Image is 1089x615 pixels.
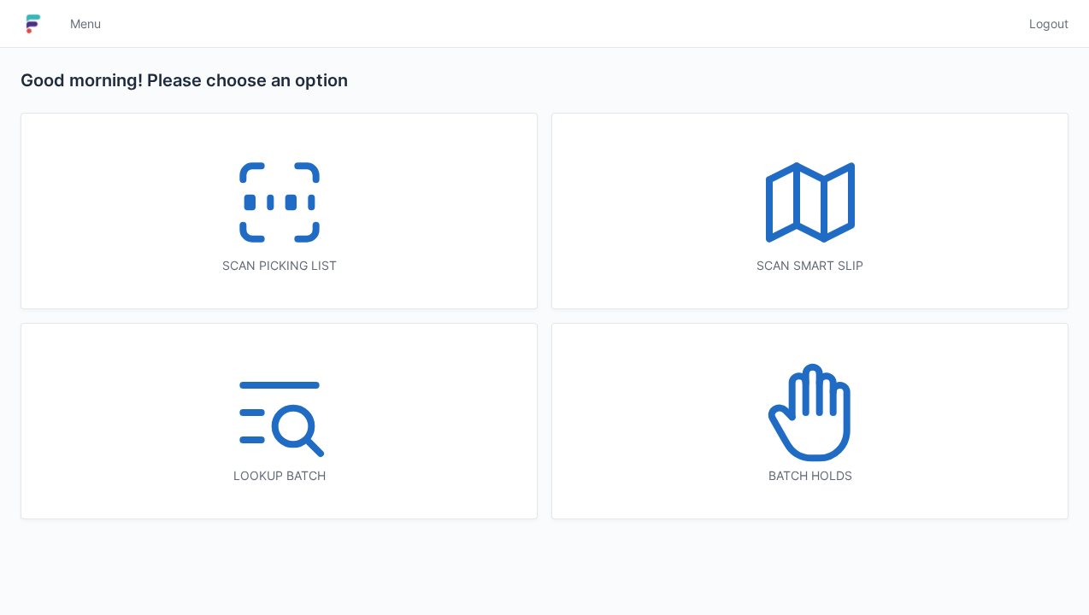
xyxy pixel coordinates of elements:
[586,257,1033,274] div: Scan smart slip
[586,467,1033,484] div: Batch holds
[551,323,1068,519] a: Batch holds
[1029,15,1068,32] span: Logout
[60,9,111,39] a: Menu
[56,257,503,274] div: Scan picking list
[70,15,101,32] span: Menu
[1019,9,1068,39] a: Logout
[21,113,538,309] a: Scan picking list
[56,467,503,484] div: Lookup batch
[551,113,1068,309] a: Scan smart slip
[21,68,1068,92] h2: Good morning! Please choose an option
[21,10,46,38] img: logo-small.jpg
[21,323,538,519] a: Lookup batch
